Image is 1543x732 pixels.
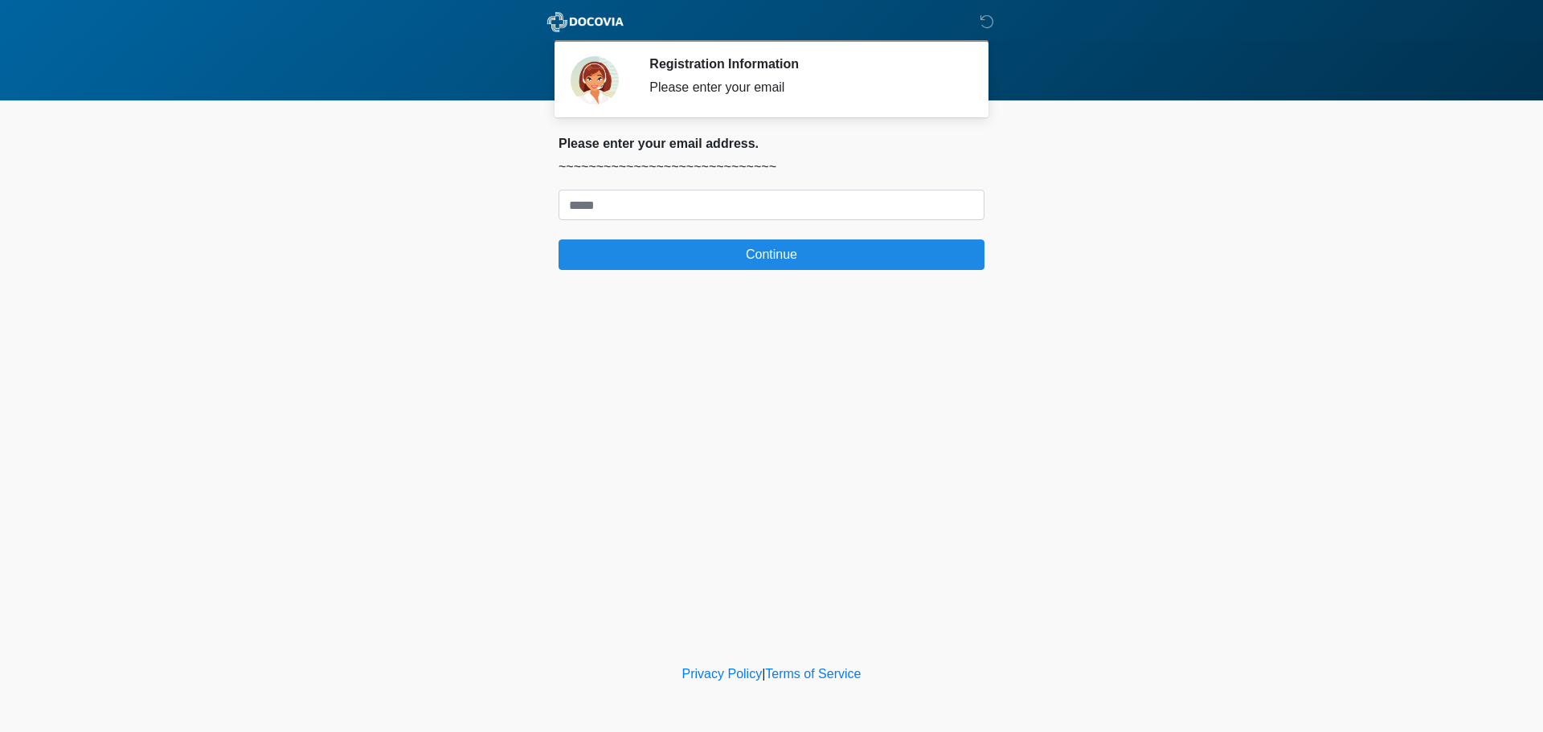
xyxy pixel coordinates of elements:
h2: Registration Information [649,56,960,72]
a: | [762,667,765,681]
button: Continue [559,239,984,270]
div: Please enter your email [649,78,960,97]
img: Agent Avatar [571,56,619,104]
h2: Please enter your email address. [559,136,984,151]
a: Privacy Policy [682,667,763,681]
p: ~~~~~~~~~~~~~~~~~~~~~~~~~~~~~ [559,157,984,177]
a: Terms of Service [765,667,861,681]
img: ABC Med Spa- GFEase Logo [542,12,628,32]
